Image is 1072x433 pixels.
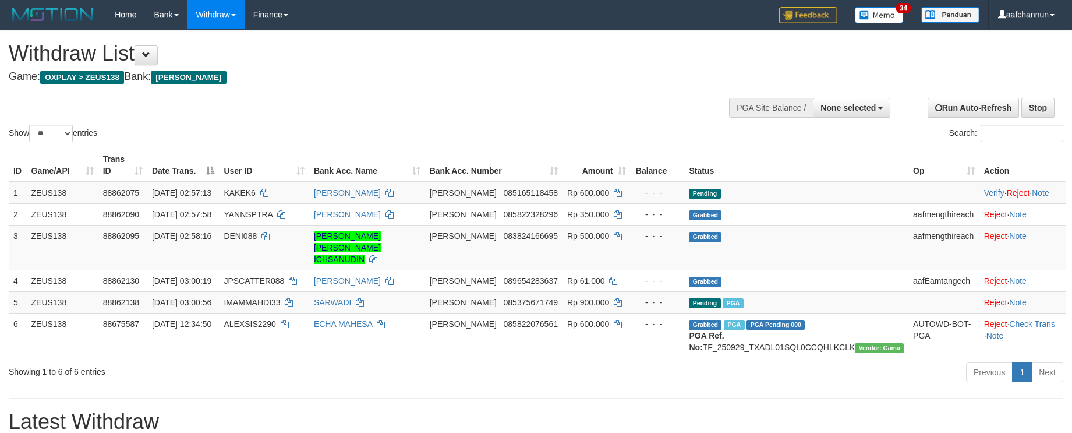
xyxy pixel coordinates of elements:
th: User ID: activate to sort column ascending [219,149,309,182]
td: · · [979,182,1066,204]
a: Reject [984,210,1007,219]
span: [PERSON_NAME] [430,319,497,329]
th: Op: activate to sort column ascending [908,149,979,182]
span: Vendor URL: https://trx31.1velocity.biz [855,343,904,353]
a: Previous [966,362,1013,382]
label: Search: [949,125,1063,142]
span: Rp 600.000 [567,188,609,198]
a: SARWADI [314,298,352,307]
a: Reject [984,276,1007,286]
td: 2 [9,203,27,225]
div: - - - [635,275,680,287]
td: aafmengthireach [908,203,979,225]
td: · [979,225,1066,270]
span: 88862095 [103,231,139,241]
th: Status [684,149,908,182]
a: [PERSON_NAME] [314,210,381,219]
th: Date Trans.: activate to sort column descending [147,149,219,182]
div: - - - [635,230,680,242]
span: [PERSON_NAME] [151,71,226,84]
td: aafEamtangech [908,270,979,291]
span: Copy 085822328296 to clipboard [504,210,558,219]
span: Pending [689,189,720,199]
span: Rp 61.000 [567,276,605,286]
div: - - - [635,318,680,330]
img: MOTION_logo.png [9,6,97,23]
span: 88862130 [103,276,139,286]
a: 1 [1012,362,1032,382]
a: Note [1009,298,1027,307]
select: Showentries [29,125,73,142]
td: AUTOWD-BOT-PGA [908,313,979,358]
a: [PERSON_NAME] [314,188,381,198]
td: 3 [9,225,27,270]
a: Note [1009,210,1027,219]
span: Marked by aafpengsreynich [724,320,744,330]
td: ZEUS138 [27,291,98,313]
h4: Game: Bank: [9,71,703,83]
span: [DATE] 02:57:13 [152,188,211,198]
img: Feedback.jpg [779,7,837,23]
span: JPSCATTER088 [224,276,284,286]
span: [DATE] 12:34:50 [152,319,211,329]
span: [DATE] 02:57:58 [152,210,211,219]
div: - - - [635,187,680,199]
span: DENI088 [224,231,257,241]
img: panduan.png [921,7,979,23]
b: PGA Ref. No: [689,331,724,352]
span: 88862075 [103,188,139,198]
span: KAKEK6 [224,188,255,198]
td: · [979,203,1066,225]
td: 6 [9,313,27,358]
span: [DATE] 03:00:19 [152,276,211,286]
span: Copy 089654283637 to clipboard [504,276,558,286]
td: ZEUS138 [27,270,98,291]
td: · [979,270,1066,291]
a: Verify [984,188,1004,198]
span: Grabbed [689,320,721,330]
td: TF_250929_TXADL01SQL0CCQHLKCLK [684,313,908,358]
span: [PERSON_NAME] [430,231,497,241]
a: Note [1009,231,1027,241]
td: · [979,291,1066,313]
th: Amount: activate to sort column ascending [562,149,631,182]
span: YANNSPTRA [224,210,273,219]
span: Rp 600.000 [567,319,609,329]
span: Copy 085375671749 to clipboard [504,298,558,307]
h1: Withdraw List [9,42,703,65]
span: PGA Pending [746,320,805,330]
span: [PERSON_NAME] [430,188,497,198]
td: ZEUS138 [27,225,98,270]
span: [PERSON_NAME] [430,298,497,307]
th: Bank Acc. Name: activate to sort column ascending [309,149,425,182]
a: Note [1032,188,1049,198]
td: ZEUS138 [27,203,98,225]
th: Game/API: activate to sort column ascending [27,149,98,182]
a: ECHA MAHESA [314,319,372,329]
div: Showing 1 to 6 of 6 entries [9,361,438,378]
a: Reject [984,231,1007,241]
td: 5 [9,291,27,313]
td: ZEUS138 [27,313,98,358]
th: Bank Acc. Number: activate to sort column ascending [425,149,562,182]
a: Reject [984,319,1007,329]
a: Check Trans [1009,319,1055,329]
td: ZEUS138 [27,182,98,204]
td: 1 [9,182,27,204]
div: - - - [635,209,680,220]
span: Grabbed [689,232,721,242]
span: 34 [896,3,911,13]
span: [PERSON_NAME] [430,276,497,286]
span: Copy 083824166695 to clipboard [504,231,558,241]
span: ALEXSIS2290 [224,319,276,329]
a: Reject [1007,188,1030,198]
td: 4 [9,270,27,291]
th: Action [979,149,1066,182]
div: - - - [635,297,680,308]
span: OXPLAY > ZEUS138 [40,71,124,84]
a: Note [1009,276,1027,286]
th: ID [9,149,27,182]
span: Rp 350.000 [567,210,609,219]
a: Reject [984,298,1007,307]
input: Search: [981,125,1063,142]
